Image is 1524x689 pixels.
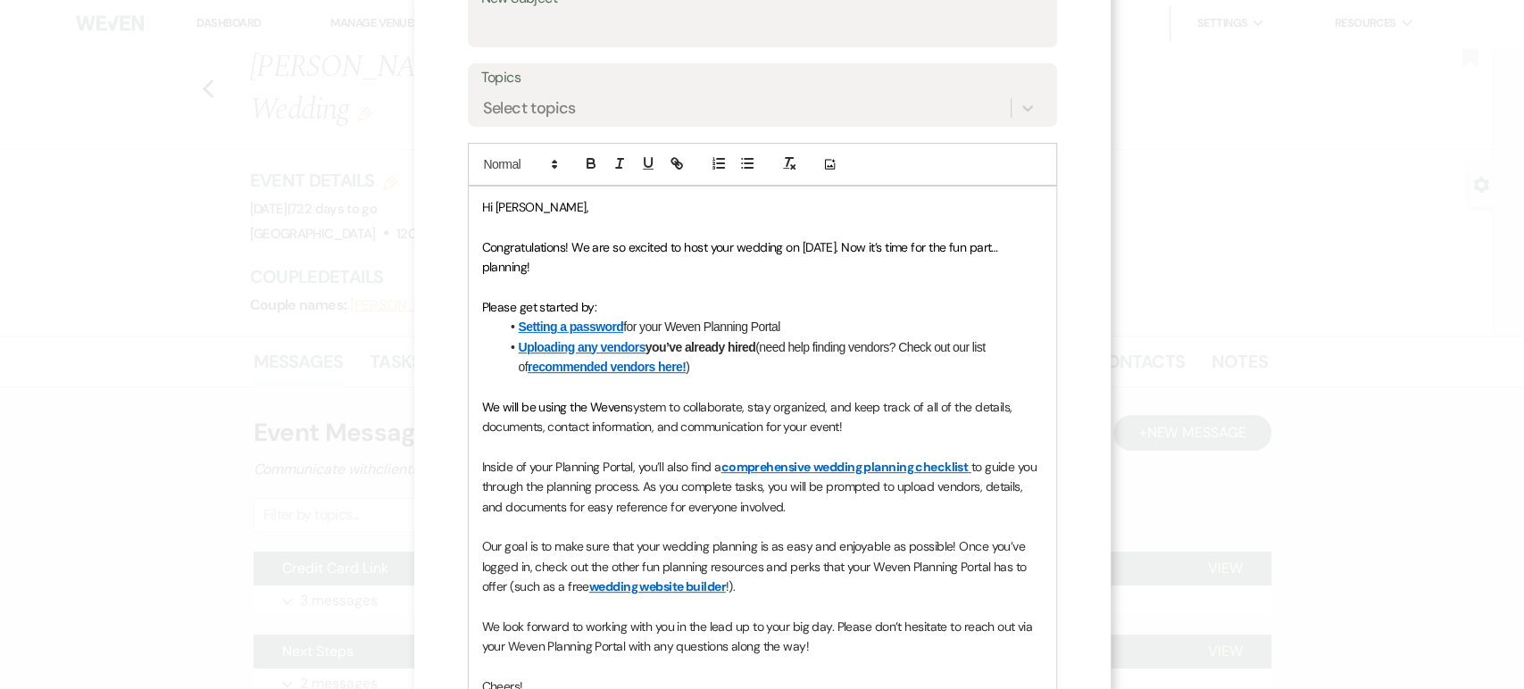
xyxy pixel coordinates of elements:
[813,459,968,475] a: wedding planning checklist
[482,199,588,215] span: Hi [PERSON_NAME],
[721,459,811,475] a: comprehensive
[482,538,1029,594] span: Our goal is to make sure that your wedding planning is as easy and enjoyable as possible! Once yo...
[483,96,576,120] div: Select topics
[481,65,1044,91] label: Topics
[726,578,735,594] span: !).
[528,360,686,374] a: recommended vendors here!
[519,340,756,354] strong: you’ve already hired
[623,320,780,334] span: for your Weven Planning Portal
[589,578,726,594] a: wedding website builder
[482,399,627,415] span: We will be using the Weven
[482,299,597,315] span: Please get started by:
[519,320,624,334] a: Setting a password
[482,459,1040,515] span: to guide you through the planning process. As you complete tasks, you will be prompted to upload ...
[686,360,689,374] span: )
[482,399,1015,435] span: system to collaborate, stay organized, and keep track of all of the details, documents, contact i...
[482,618,1036,654] span: We look forward to working with you in the lead up to your big day. Please don’t hesitate to reac...
[519,340,645,354] a: Uploading any vendors
[482,239,1002,275] span: Congratulations! We are so excited to host your wedding on [DATE]. Now it’s time for the fun part...
[519,340,988,374] span: (need help finding vendors? Check out our list of
[482,459,721,475] span: Inside of your Planning Portal, you’ll also find a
